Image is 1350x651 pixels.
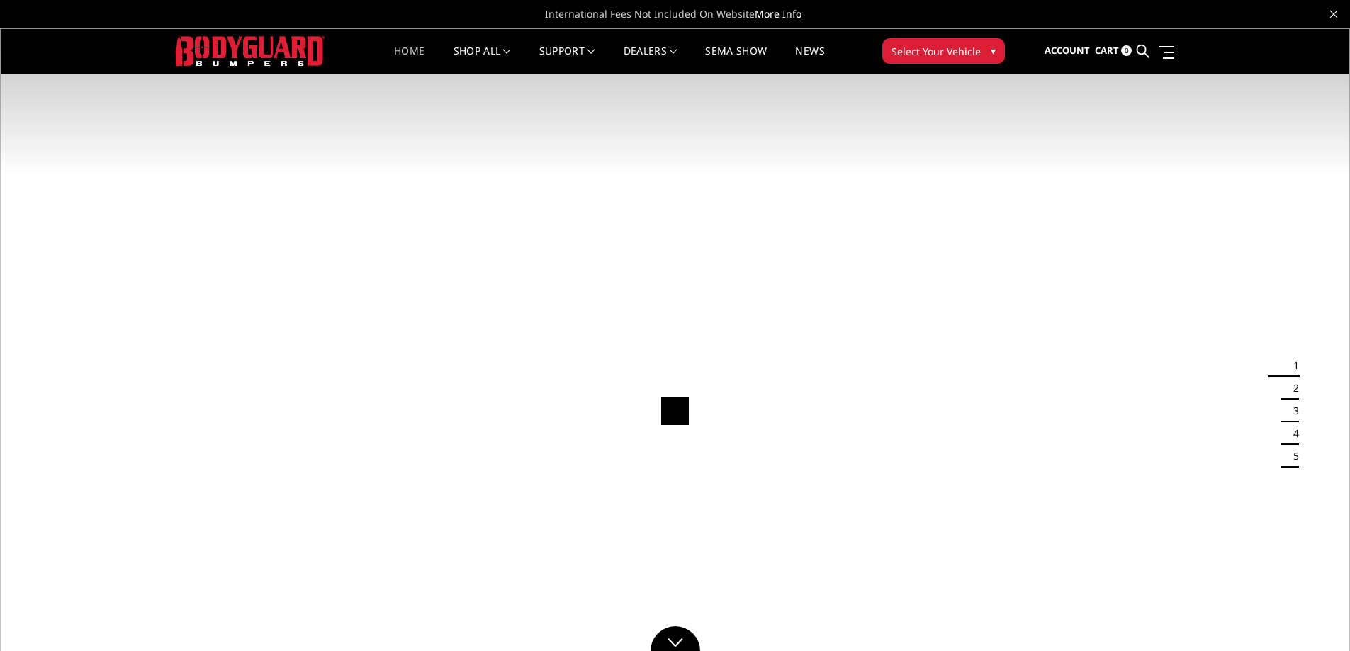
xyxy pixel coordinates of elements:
span: Select Your Vehicle [891,44,981,59]
a: Support [539,46,595,74]
a: News [795,46,824,74]
button: 5 of 5 [1285,445,1299,468]
img: BODYGUARD BUMPERS [176,36,325,65]
span: ▾ [991,43,996,58]
button: 1 of 5 [1285,354,1299,377]
a: shop all [454,46,511,74]
a: Dealers [624,46,677,74]
a: SEMA Show [705,46,767,74]
span: Cart [1095,44,1119,57]
button: 4 of 5 [1285,422,1299,445]
a: Account [1045,32,1090,70]
button: 2 of 5 [1285,377,1299,400]
a: Click to Down [651,626,700,651]
span: 0 [1121,45,1132,56]
a: Home [394,46,424,74]
a: Cart 0 [1095,32,1132,70]
a: More Info [755,7,801,21]
span: Account [1045,44,1090,57]
button: Select Your Vehicle [882,38,1005,64]
button: 3 of 5 [1285,400,1299,422]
